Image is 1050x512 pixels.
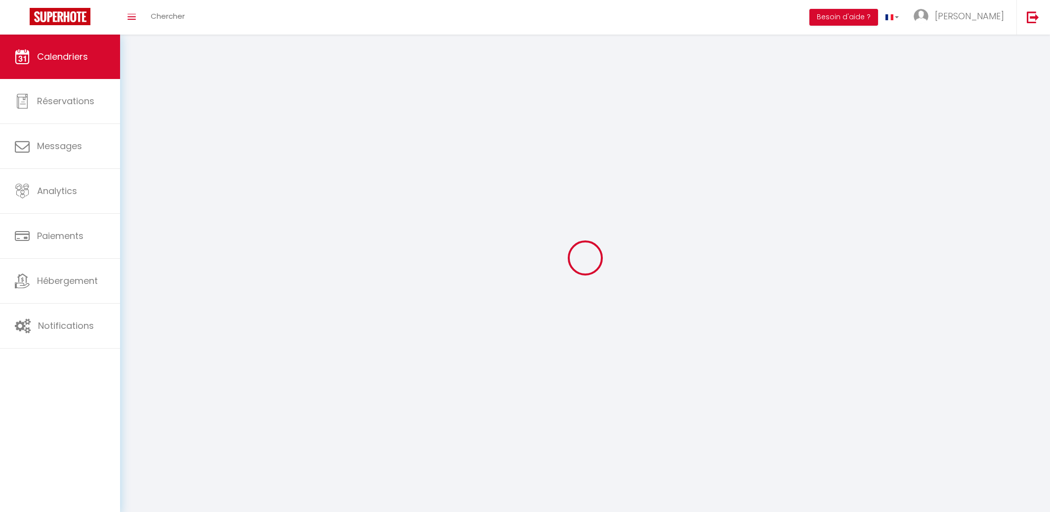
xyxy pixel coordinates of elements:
img: ... [914,9,928,24]
span: Notifications [38,319,94,332]
span: Hébergement [37,275,98,287]
span: [PERSON_NAME] [935,10,1004,22]
span: Analytics [37,185,77,197]
span: Réservations [37,95,94,107]
span: Chercher [151,11,185,21]
span: Paiements [37,230,84,242]
img: Super Booking [30,8,90,25]
img: logout [1027,11,1039,23]
span: Messages [37,140,82,152]
button: Besoin d'aide ? [809,9,878,26]
span: Calendriers [37,50,88,63]
iframe: Chat [1008,468,1043,505]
